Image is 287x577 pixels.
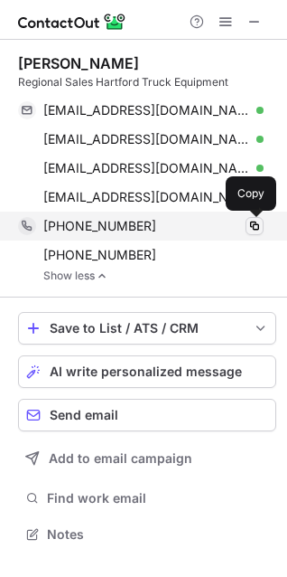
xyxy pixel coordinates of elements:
span: [PHONE_NUMBER] [43,247,156,263]
span: Add to email campaign [49,451,192,466]
span: [EMAIL_ADDRESS][DOMAIN_NAME] [43,189,250,205]
button: AI write personalized message [18,355,276,388]
div: [PERSON_NAME] [18,54,139,72]
button: Add to email campaign [18,442,276,475]
span: AI write personalized message [50,364,242,379]
div: Save to List / ATS / CRM [50,321,245,336]
button: Send email [18,399,276,431]
a: Show less [43,270,276,282]
span: [EMAIL_ADDRESS][DOMAIN_NAME] [43,131,250,147]
span: Notes [47,526,269,543]
span: [EMAIL_ADDRESS][DOMAIN_NAME] [43,160,250,176]
span: Find work email [47,490,269,506]
span: [EMAIL_ADDRESS][DOMAIN_NAME] [43,102,250,118]
button: save-profile-one-click [18,312,276,345]
img: ContactOut v5.3.10 [18,11,126,33]
img: - [97,270,107,282]
div: Regional Sales Hartford Truck Equipment [18,74,276,90]
span: [PHONE_NUMBER] [43,218,156,234]
button: Find work email [18,486,276,511]
span: Send email [50,408,118,422]
button: Notes [18,522,276,547]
